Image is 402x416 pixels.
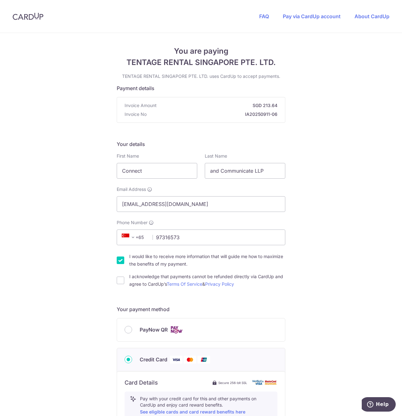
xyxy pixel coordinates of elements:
[117,153,139,159] label: First Name
[117,57,285,68] span: TENTAGE RENTAL SINGAPORE PTE. LTD.
[125,111,147,117] span: Invoice No
[117,219,148,226] span: Phone Number
[117,305,285,313] h5: Your payment method
[259,13,269,19] a: FAQ
[149,111,277,117] strong: IA20250911-06
[125,102,157,109] span: Invoice Amount
[198,356,210,364] img: Union Pay
[125,356,277,364] div: Credit Card Visa Mastercard Union Pay
[129,273,285,288] label: I acknowledge that payments cannot be refunded directly via CardUp and agree to CardUp’s &
[170,356,182,364] img: Visa
[140,396,272,416] p: Pay with your credit card for this and other payments on CardUp and enjoy card reward benefits.
[117,46,285,57] span: You are paying
[129,253,285,268] label: I would like to receive more information that will guide me how to maximize the benefits of my pa...
[205,163,285,179] input: Last name
[117,163,197,179] input: First name
[117,140,285,148] h5: Your details
[117,73,285,79] p: TENTAGE RENTAL SINGAPORE PTE. LTD. uses CardUp to accept payments.
[140,356,167,363] span: Credit Card
[117,186,146,192] span: Email Address
[13,13,43,20] img: CardUp
[117,196,285,212] input: Email address
[205,281,234,287] a: Privacy Policy
[122,234,137,241] span: +65
[167,281,202,287] a: Terms Of Service
[125,326,277,334] div: PayNow QR Cards logo
[218,380,247,385] span: Secure 256-bit SSL
[170,326,183,334] img: Cards logo
[140,326,168,333] span: PayNow QR
[140,409,245,414] a: See eligible cards and card reward benefits here
[184,356,196,364] img: Mastercard
[355,13,389,19] a: About CardUp
[252,380,277,385] img: card secure
[117,84,285,92] h5: Payment details
[283,13,341,19] a: Pay via CardUp account
[159,102,277,109] strong: SGD 213.64
[205,153,227,159] label: Last Name
[125,379,158,386] h6: Card Details
[362,397,396,413] iframe: Opens a widget where you can find more information
[120,234,148,241] span: +65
